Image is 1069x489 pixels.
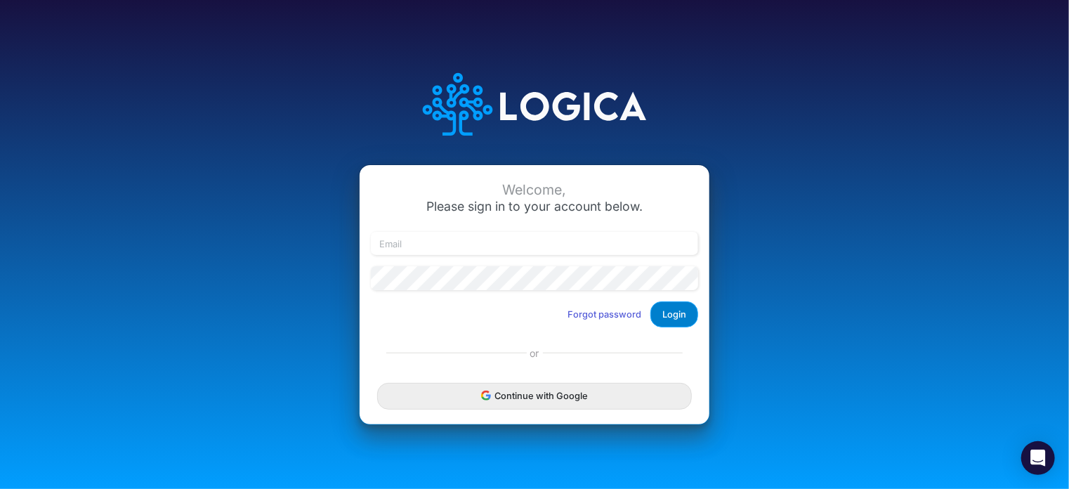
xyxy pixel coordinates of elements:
[377,383,692,409] button: Continue with Google
[650,301,698,327] button: Login
[1021,441,1055,475] div: Open Intercom Messenger
[371,232,698,256] input: Email
[426,199,643,214] span: Please sign in to your account below.
[558,303,650,326] button: Forgot password
[371,182,698,198] div: Welcome,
